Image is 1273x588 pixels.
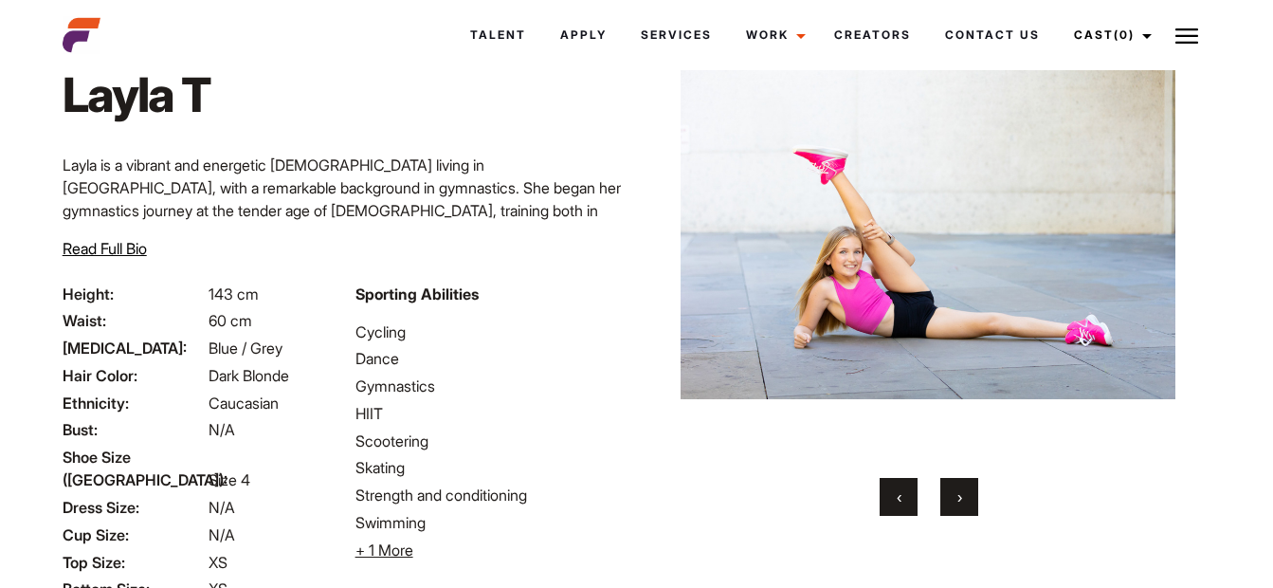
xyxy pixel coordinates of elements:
[817,9,928,61] a: Creators
[1057,9,1163,61] a: Cast(0)
[63,551,205,574] span: Top Size:
[543,9,624,61] a: Apply
[63,337,205,359] span: [MEDICAL_DATA]:
[355,375,626,397] li: Gymnastics
[355,456,626,479] li: Skating
[453,9,543,61] a: Talent
[63,66,218,123] h1: Layla T
[355,430,626,452] li: Scootering
[624,9,729,61] a: Services
[63,446,205,491] span: Shoe Size ([GEOGRAPHIC_DATA]):
[729,9,817,61] a: Work
[63,496,205,519] span: Dress Size:
[209,394,279,413] span: Caucasian
[209,285,259,303] span: 143 cm
[209,525,235,544] span: N/A
[355,484,626,506] li: Strength and conditioning
[209,339,282,358] span: Blue / Grey
[63,237,147,260] button: Read Full Bio
[209,311,252,330] span: 60 cm
[957,487,962,506] span: Next
[209,470,250,489] span: Size 4
[1114,28,1135,42] span: (0)
[209,420,235,439] span: N/A
[355,402,626,425] li: HIIT
[63,418,205,441] span: Bust:
[63,309,205,332] span: Waist:
[63,364,205,387] span: Hair Color:
[63,154,626,336] p: Layla is a vibrant and energetic [DEMOGRAPHIC_DATA] living in [GEOGRAPHIC_DATA], with a remarkabl...
[1175,25,1198,47] img: Burger icon
[355,347,626,370] li: Dance
[897,487,901,506] span: Previous
[928,9,1057,61] a: Contact Us
[63,239,147,258] span: Read Full Bio
[355,541,413,560] span: + 1 More
[355,285,479,303] strong: Sporting Abilities
[681,14,1175,455] img: 0B5A8894
[63,16,100,54] img: cropped-aefm-brand-fav-22-square.png
[209,553,227,572] span: XS
[63,524,205,546] span: Cup Size:
[355,511,626,534] li: Swimming
[355,321,626,343] li: Cycling
[209,366,289,385] span: Dark Blonde
[63,392,205,414] span: Ethnicity:
[209,498,235,517] span: N/A
[63,283,205,305] span: Height:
